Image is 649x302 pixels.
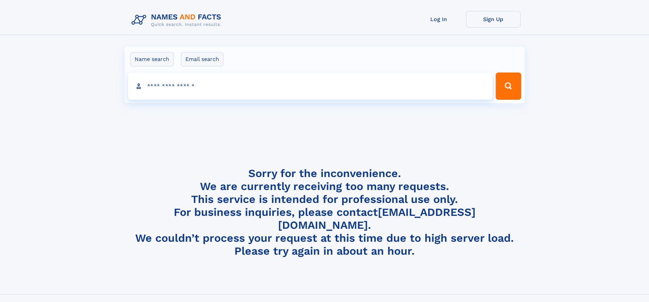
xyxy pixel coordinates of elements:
[129,11,227,29] img: Logo Names and Facts
[496,73,521,100] button: Search Button
[278,206,476,232] a: [EMAIL_ADDRESS][DOMAIN_NAME]
[130,52,174,66] label: Name search
[466,11,521,28] a: Sign Up
[412,11,466,28] a: Log In
[128,73,493,100] input: search input
[129,167,521,258] h4: Sorry for the inconvenience. We are currently receiving too many requests. This service is intend...
[181,52,223,66] label: Email search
